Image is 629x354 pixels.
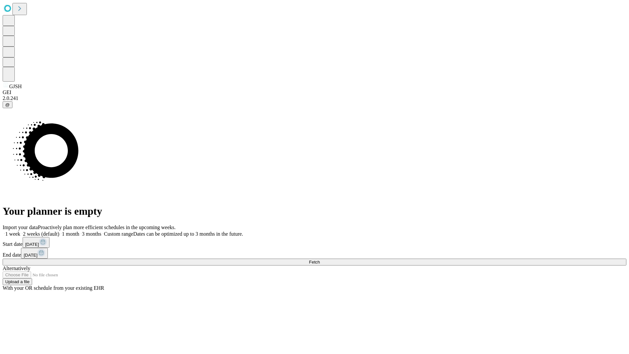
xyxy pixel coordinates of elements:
span: GJSH [9,84,22,89]
div: End date [3,248,626,259]
span: 1 month [62,231,79,237]
span: 1 week [5,231,20,237]
span: Custom range [104,231,133,237]
button: @ [3,101,12,108]
span: Dates can be optimized up to 3 months in the future. [133,231,243,237]
div: Start date [3,237,626,248]
button: [DATE] [23,237,49,248]
button: [DATE] [21,248,48,259]
span: Fetch [309,260,320,265]
span: Import your data [3,225,38,230]
div: GEI [3,89,626,95]
span: 2 weeks (default) [23,231,59,237]
span: [DATE] [25,242,39,247]
span: @ [5,102,10,107]
button: Fetch [3,259,626,265]
span: [DATE] [24,253,37,258]
button: Upload a file [3,278,32,285]
span: Proactively plan more efficient schedules in the upcoming weeks. [38,225,176,230]
span: 3 months [82,231,101,237]
span: Alternatively [3,265,30,271]
div: 2.0.241 [3,95,626,101]
span: With your OR schedule from your existing EHR [3,285,104,291]
h1: Your planner is empty [3,205,626,217]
